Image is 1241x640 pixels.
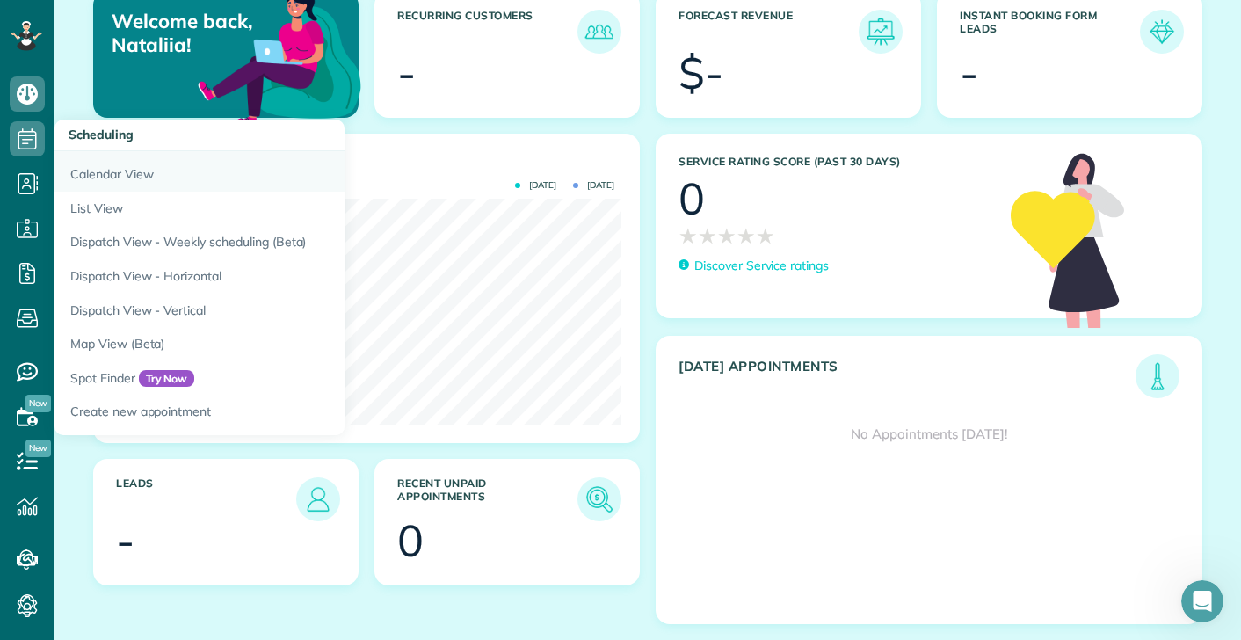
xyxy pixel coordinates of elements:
[54,225,494,259] a: Dispatch View - Weekly scheduling (Beta)
[515,181,556,190] span: [DATE]
[679,359,1136,398] h3: [DATE] Appointments
[54,151,494,192] a: Calendar View
[717,221,737,251] span: ★
[679,257,829,275] a: Discover Service ratings
[28,6,323,92] div: Great! Now that you've shared your Google Calendar with , you'll need to complete our Concierge O...
[960,51,978,95] div: -
[54,327,494,361] a: Map View (Beta)
[863,14,898,49] img: icon_forecast_revenue-8c13a41c7ed35a8dcfafea3cbb826a0462acb37728057bba2d056411b612bbbe.png
[1181,580,1223,622] iframe: Intercom live chat
[679,156,993,168] h3: Service Rating score (past 30 days)
[657,398,1201,470] div: No Appointments [DATE]!
[737,221,756,251] span: ★
[698,221,717,251] span: ★
[54,259,494,294] a: Dispatch View - Horizontal
[54,192,494,226] a: List View
[116,519,134,563] div: -
[397,10,577,54] h3: Recurring Customers
[582,14,617,49] img: icon_recurring_customers-cf858462ba22bcd05b5a5880d41d6543d210077de5bb9ebc9590e49fd87d84ed.png
[85,22,219,40] p: The team can also help
[28,102,228,134] a: [URL][DOMAIN_NAME]
[69,127,134,142] span: Scheduling
[301,498,330,527] button: Send a message…
[756,221,775,251] span: ★
[397,51,416,95] div: -
[139,370,195,388] span: Try Now
[679,177,705,221] div: 0
[28,101,323,222] div: You can access the form at - this will ask you for a password and allow our team to import your r...
[116,477,296,521] h3: Leads
[582,482,617,517] img: icon_unpaid_appointments-47b8ce3997adf2238b356f14209ab4cced10bd1f174958f3ca8f1d0dd7fffeee.png
[397,477,577,521] h3: Recent unpaid appointments
[694,257,829,275] p: Discover Service ratings
[679,221,698,251] span: ★
[83,78,97,92] a: Source reference 102844:
[397,519,424,563] div: 0
[85,9,135,22] h1: ZenBot
[308,7,340,39] div: Close
[573,181,614,190] span: [DATE]
[50,10,78,38] img: Profile image for ZenBot
[301,482,336,517] img: icon_leads-1bed01f49abd5b7fead27621c3d59655bb73ed531f8eeb49469d10e621d6b896.png
[1144,14,1179,49] img: icon_form_leads-04211a6a04a5b2264e4ee56bc0799ec3eb69b7e499cbb523a139df1d13a81ae0.png
[25,440,51,457] span: New
[112,10,272,56] p: Welcome back, Nataliia!
[116,156,621,172] h3: Actual Revenue this month
[54,294,494,328] a: Dispatch View - Vertical
[54,395,494,435] a: Create new appointment
[679,51,723,95] div: $-
[1140,359,1175,394] img: icon_todays_appointments-901f7ab196bb0bea1936b74009e4eb5ffbc2d2711fa7634e0d609ed5ef32b18b.png
[54,361,494,396] a: Spot FinderTry Now
[14,373,337,536] div: ZenBot says…
[15,469,337,498] textarea: Message…
[275,7,308,40] button: Home
[83,505,98,520] button: Upload attachment
[55,505,69,520] button: Gif picker
[25,395,51,412] span: New
[28,309,323,360] div: Have you already filled out the Concierge Onboarding Form, or do you need help accessing it?
[27,505,41,520] button: Emoji picker
[960,10,1140,54] h3: Instant Booking Form Leads
[28,230,323,299] div: If you also want to import your customer list, you can attach files with your customers' informat...
[147,285,161,299] a: Source reference 99219:
[11,7,45,40] button: go back
[14,373,288,498] div: If you still need help with completing the Concierge Onboarding Form or anything else related to ...
[679,10,859,54] h3: Forecast Revenue
[28,383,274,487] div: If you still need help with completing the Concierge Onboarding Form or anything else related to ...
